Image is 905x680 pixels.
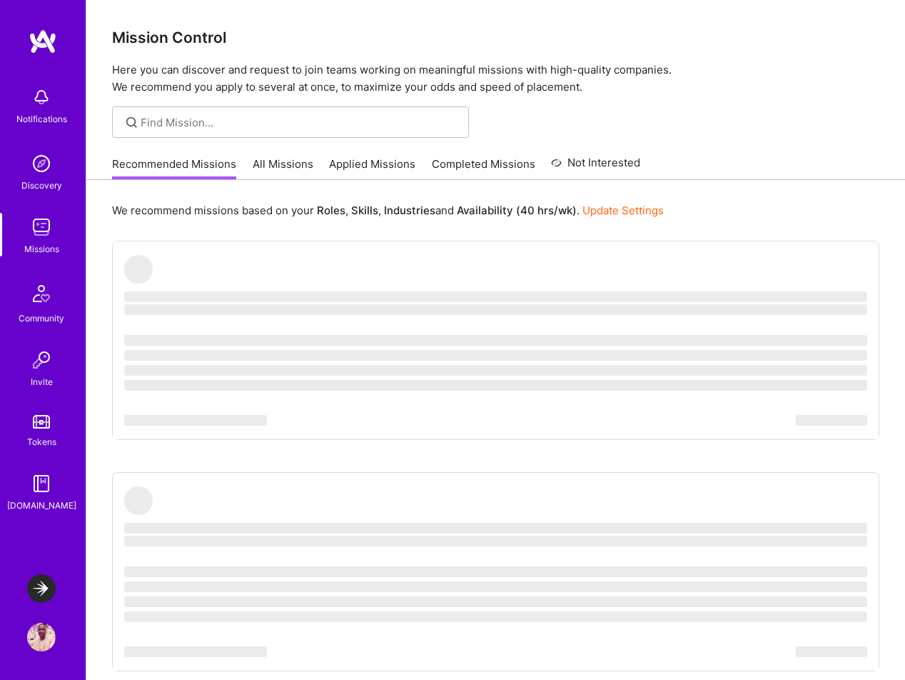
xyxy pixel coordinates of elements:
[141,115,458,130] input: Find Mission...
[29,29,57,54] img: logo
[457,204,577,217] b: Availability (40 hrs/wk)
[551,154,640,180] a: Not Interested
[351,204,378,217] b: Skills
[19,311,64,326] div: Community
[7,498,76,513] div: [DOMAIN_NAME]
[112,29,879,46] h3: Mission Control
[31,374,53,389] div: Invite
[112,203,664,218] p: We recommend missions based on your , , and .
[384,204,435,217] b: Industries
[16,111,67,126] div: Notifications
[27,574,56,603] img: LaunchDarkly: Experimentation Delivery Team
[432,156,535,180] a: Completed Missions
[24,574,59,603] a: LaunchDarkly: Experimentation Delivery Team
[123,114,140,131] i: icon SearchGrey
[27,346,56,374] img: Invite
[21,178,62,193] div: Discovery
[27,434,56,449] div: Tokens
[27,213,56,241] img: teamwork
[27,83,56,111] img: bell
[329,156,415,180] a: Applied Missions
[33,415,50,429] img: tokens
[27,623,56,651] img: User Avatar
[112,156,236,180] a: Recommended Missions
[317,204,345,217] b: Roles
[112,61,879,96] p: Here you can discover and request to join teams working on meaningful missions with high-quality ...
[24,241,59,256] div: Missions
[582,204,664,217] a: Update Settings
[24,623,59,651] a: User Avatar
[24,276,59,311] img: Community
[27,469,56,498] img: guide book
[253,156,313,180] a: All Missions
[27,149,56,178] img: discovery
